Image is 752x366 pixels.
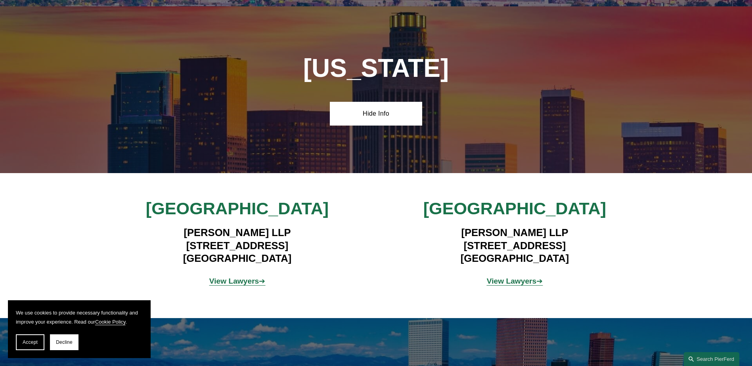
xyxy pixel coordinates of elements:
p: We use cookies to provide necessary functionality and improve your experience. Read our . [16,308,143,326]
a: Search this site [684,352,739,366]
strong: View Lawyers [209,277,259,285]
section: Cookie banner [8,300,151,358]
h4: [PERSON_NAME] LLP [STREET_ADDRESS] [GEOGRAPHIC_DATA] [122,226,353,265]
span: Decline [56,339,73,345]
span: Accept [23,339,38,345]
strong: View Lawyers [487,277,537,285]
button: Decline [50,334,78,350]
h4: [PERSON_NAME] LLP [STREET_ADDRESS] [GEOGRAPHIC_DATA] [399,226,630,265]
a: Cookie Policy [95,319,126,325]
span: ➔ [487,277,543,285]
a: View Lawyers➔ [487,277,543,285]
span: [GEOGRAPHIC_DATA] [423,199,606,218]
h1: [US_STATE] [260,54,492,83]
button: Accept [16,334,44,350]
span: ➔ [209,277,266,285]
a: View Lawyers➔ [209,277,266,285]
a: Hide Info [330,102,422,126]
span: [GEOGRAPHIC_DATA] [146,199,329,218]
